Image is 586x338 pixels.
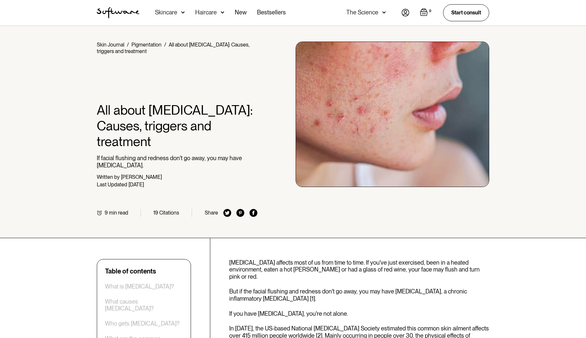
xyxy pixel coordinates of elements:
a: Pigmentation [131,42,162,48]
div: Haircare [195,9,217,16]
a: home [97,7,139,18]
div: Written by [97,174,120,180]
div: min read [109,210,128,216]
div: 0 [428,8,433,14]
div: The Science [346,9,378,16]
p: If you have [MEDICAL_DATA], you're not alone. [229,310,489,317]
img: arrow down [221,9,224,16]
div: 9 [105,210,108,216]
div: [PERSON_NAME] [121,174,162,180]
div: Citations [159,210,179,216]
img: Software Logo [97,7,139,18]
div: [DATE] [129,181,144,188]
img: arrow down [181,9,185,16]
a: Who gets [MEDICAL_DATA]? [105,320,180,327]
a: Start consult [443,4,489,21]
img: facebook icon [250,209,257,217]
div: / [164,42,166,48]
div: All about [MEDICAL_DATA]: Causes, triggers and treatment [97,42,250,54]
p: If facial flushing and redness don't go away, you may have [MEDICAL_DATA]. [97,155,257,169]
a: Skin Journal [97,42,124,48]
img: twitter icon [223,209,231,217]
div: / [127,42,129,48]
img: pinterest icon [236,209,244,217]
img: arrow down [382,9,386,16]
a: Open empty cart [420,8,433,17]
p: But if the facial flushing and redness don't go away, you may have [MEDICAL_DATA], a chronic infl... [229,288,489,302]
div: Share [205,210,218,216]
div: Table of contents [105,267,156,275]
div: 19 [153,210,158,216]
a: What is [MEDICAL_DATA]? [105,283,174,290]
a: What causes [MEDICAL_DATA]? [105,298,183,312]
div: Skincare [155,9,177,16]
p: [MEDICAL_DATA] affects most of us from time to time. If you've just exercised, been in a heated e... [229,259,489,280]
div: Last Updated [97,181,127,188]
h1: All about [MEDICAL_DATA]: Causes, triggers and treatment [97,102,257,149]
